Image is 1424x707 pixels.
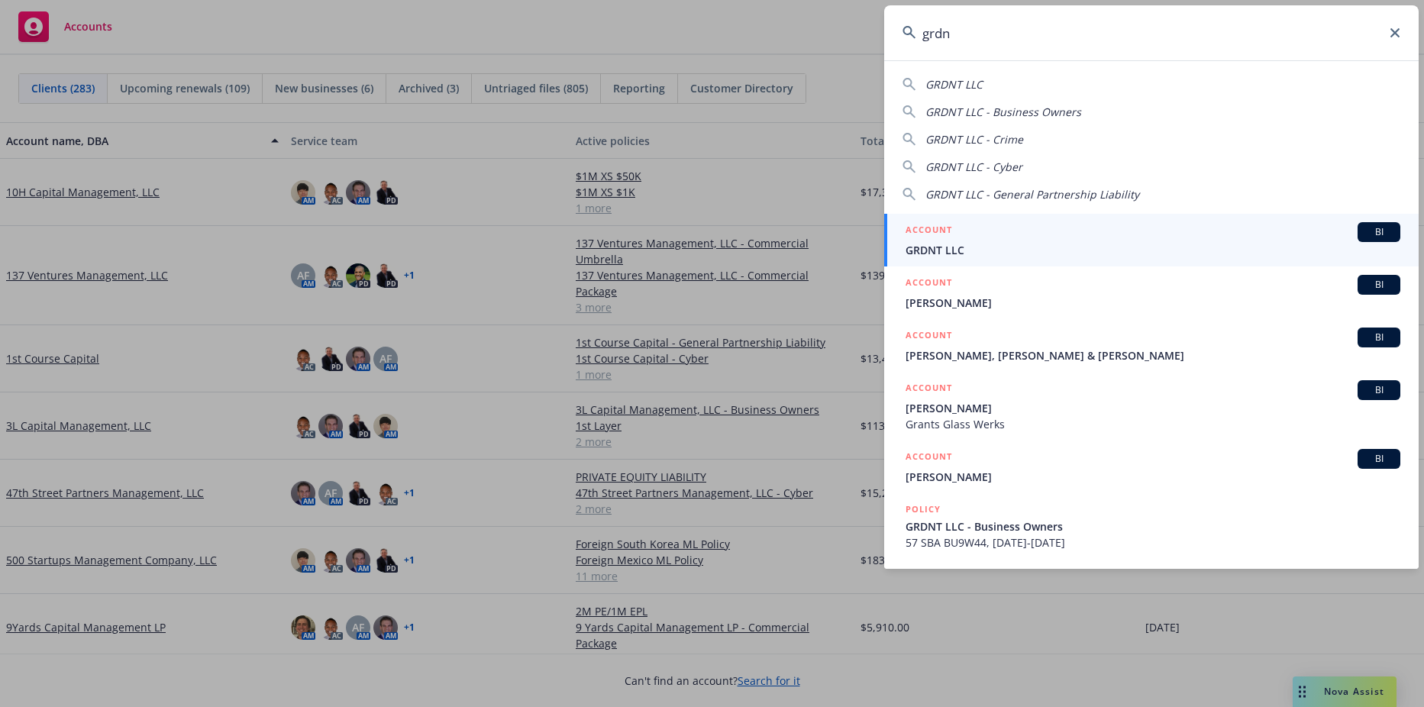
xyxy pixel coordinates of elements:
span: GRDNT LLC - Business Owners [906,518,1400,534]
span: [PERSON_NAME] [906,400,1400,416]
span: [PERSON_NAME] [906,469,1400,485]
h5: ACCOUNT [906,328,952,346]
span: BI [1364,331,1394,344]
a: ACCOUNTBI[PERSON_NAME]Grants Glass Werks [884,372,1419,441]
span: BI [1364,452,1394,466]
span: BI [1364,383,1394,397]
h5: ACCOUNT [906,275,952,293]
span: GRDNT LLC [906,242,1400,258]
a: ACCOUNTBI[PERSON_NAME] [884,441,1419,493]
span: GRDNT LLC - General Partnership Liability [925,187,1139,202]
a: ACCOUNTBI[PERSON_NAME], [PERSON_NAME] & [PERSON_NAME] [884,319,1419,372]
span: Grants Glass Werks [906,416,1400,432]
h5: POLICY [906,567,941,583]
span: 57 SBA BU9W44, [DATE]-[DATE] [906,534,1400,550]
span: BI [1364,225,1394,239]
span: BI [1364,278,1394,292]
span: GRDNT LLC - Crime [925,132,1023,147]
span: [PERSON_NAME], [PERSON_NAME] & [PERSON_NAME] [906,347,1400,363]
input: Search... [884,5,1419,60]
h5: ACCOUNT [906,380,952,399]
span: GRDNT LLC - Business Owners [925,105,1081,119]
h5: ACCOUNT [906,449,952,467]
span: GRDNT LLC [925,77,983,92]
a: POLICY [884,559,1419,625]
a: ACCOUNTBI[PERSON_NAME] [884,266,1419,319]
a: POLICYGRDNT LLC - Business Owners57 SBA BU9W44, [DATE]-[DATE] [884,493,1419,559]
span: GRDNT LLC - Cyber [925,160,1022,174]
h5: ACCOUNT [906,222,952,241]
h5: POLICY [906,502,941,517]
span: [PERSON_NAME] [906,295,1400,311]
a: ACCOUNTBIGRDNT LLC [884,214,1419,266]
